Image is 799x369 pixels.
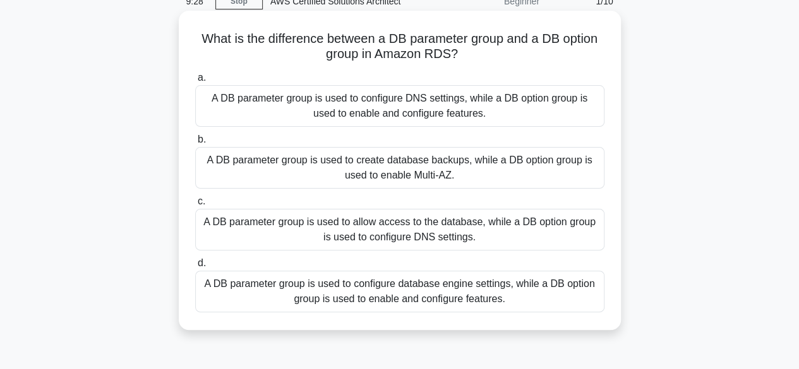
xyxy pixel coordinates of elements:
[198,72,206,83] span: a.
[195,85,604,127] div: A DB parameter group is used to configure DNS settings, while a DB option group is used to enable...
[198,257,206,268] span: d.
[194,31,606,62] h5: What is the difference between a DB parameter group and a DB option group in Amazon RDS?
[198,134,206,144] span: b.
[195,147,604,189] div: A DB parameter group is used to create database backups, while a DB option group is used to enabl...
[195,209,604,250] div: A DB parameter group is used to allow access to the database, while a DB option group is used to ...
[198,196,205,206] span: c.
[195,271,604,312] div: A DB parameter group is used to configure database engine settings, while a DB option group is us...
